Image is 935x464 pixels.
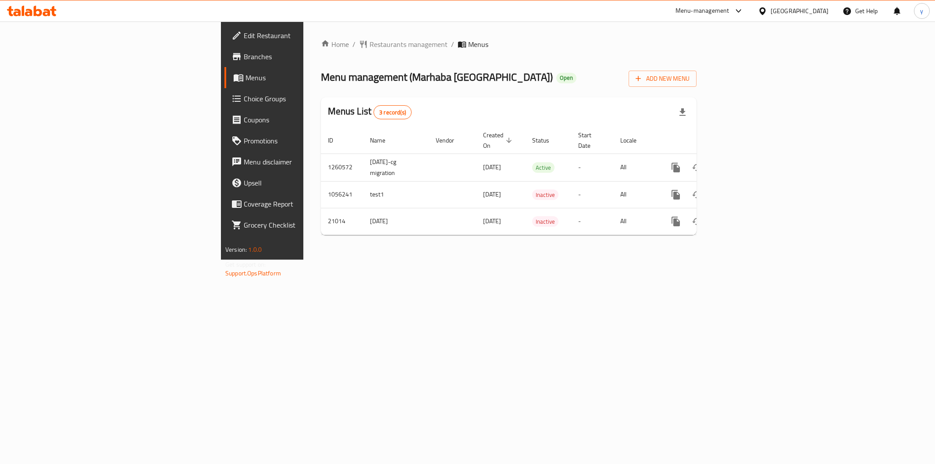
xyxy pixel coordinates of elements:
button: more [665,211,686,232]
span: [DATE] [483,215,501,227]
td: All [613,153,658,181]
a: Support.OpsPlatform [225,268,281,279]
button: Change Status [686,211,707,232]
span: Grocery Checklist [244,220,370,230]
span: Edit Restaurant [244,30,370,41]
a: Menus [224,67,377,88]
span: 1.0.0 [248,244,262,255]
td: [DATE]-cg migration [363,153,429,181]
span: Active [532,163,555,173]
span: Open [556,74,576,82]
a: Choice Groups [224,88,377,109]
th: Actions [658,127,757,154]
span: Branches [244,51,370,62]
span: Promotions [244,136,370,146]
div: Open [556,73,576,83]
li: / [451,39,454,50]
a: Promotions [224,130,377,151]
span: Start Date [578,130,603,151]
div: Inactive [532,216,558,227]
span: Locale [620,135,648,146]
span: Coupons [244,114,370,125]
span: Menus [245,72,370,83]
span: 3 record(s) [374,108,411,117]
a: Restaurants management [359,39,448,50]
span: Menu management ( Marhaba [GEOGRAPHIC_DATA] ) [321,67,553,87]
a: Upsell [224,172,377,193]
span: ID [328,135,345,146]
td: - [571,208,613,235]
span: Restaurants management [370,39,448,50]
span: Created On [483,130,515,151]
td: All [613,181,658,208]
span: Choice Groups [244,93,370,104]
div: [GEOGRAPHIC_DATA] [771,6,828,16]
span: Get support on: [225,259,266,270]
span: Status [532,135,561,146]
button: more [665,157,686,178]
td: test1 [363,181,429,208]
a: Coupons [224,109,377,130]
span: Add New Menu [636,73,690,84]
a: Coverage Report [224,193,377,214]
span: Version: [225,244,247,255]
span: [DATE] [483,161,501,173]
td: - [571,181,613,208]
h2: Menus List [328,105,412,119]
button: Change Status [686,157,707,178]
button: Add New Menu [629,71,697,87]
a: Grocery Checklist [224,214,377,236]
a: Menu disclaimer [224,151,377,172]
td: [DATE] [363,208,429,235]
nav: breadcrumb [321,39,697,50]
span: Inactive [532,190,558,200]
button: Change Status [686,184,707,205]
div: Inactive [532,189,558,200]
table: enhanced table [321,127,757,235]
div: Total records count [373,105,412,119]
span: Upsell [244,178,370,188]
span: Inactive [532,217,558,227]
button: more [665,184,686,205]
span: y [920,6,923,16]
div: Active [532,162,555,173]
span: Menu disclaimer [244,157,370,167]
span: Name [370,135,397,146]
td: All [613,208,658,235]
div: Menu-management [675,6,729,16]
td: - [571,153,613,181]
a: Edit Restaurant [224,25,377,46]
a: Branches [224,46,377,67]
div: Export file [672,102,693,123]
span: [DATE] [483,189,501,200]
span: Menus [468,39,488,50]
span: Coverage Report [244,199,370,209]
span: Vendor [436,135,466,146]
